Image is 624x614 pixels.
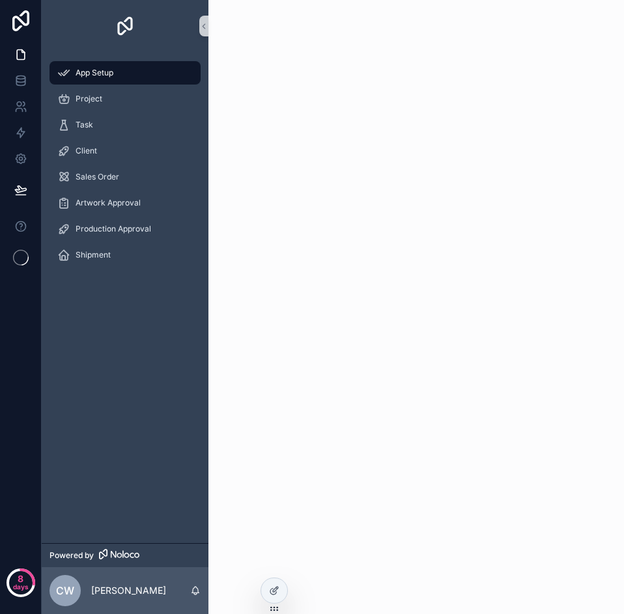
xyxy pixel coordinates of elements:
a: Production Approval [50,217,201,241]
span: CW [56,583,74,598]
div: scrollable content [42,52,208,284]
a: Artwork Approval [50,191,201,215]
p: days [13,578,29,596]
a: Shipment [50,243,201,267]
span: Production Approval [76,224,151,234]
a: Sales Order [50,165,201,189]
span: Shipment [76,250,111,260]
p: [PERSON_NAME] [91,584,166,597]
a: Client [50,139,201,163]
p: 8 [18,572,23,585]
a: Task [50,113,201,137]
a: Project [50,87,201,111]
span: Project [76,94,102,104]
span: Powered by [50,550,94,561]
span: App Setup [76,68,113,78]
span: Task [76,120,93,130]
a: Powered by [42,543,208,567]
img: App logo [115,16,135,36]
span: Client [76,146,97,156]
span: Artwork Approval [76,198,141,208]
a: App Setup [50,61,201,85]
span: Sales Order [76,172,119,182]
